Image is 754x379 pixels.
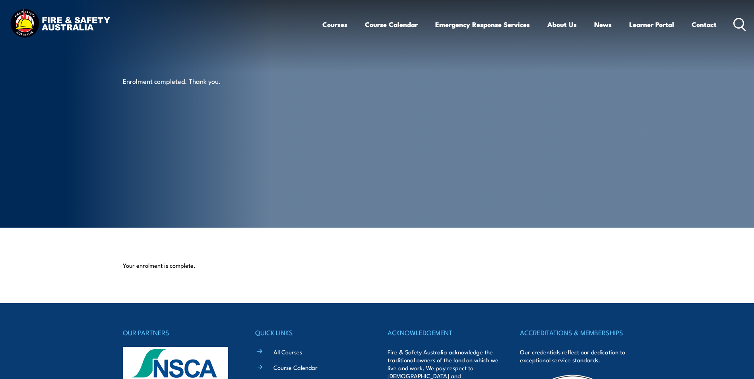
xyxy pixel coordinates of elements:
a: Course Calendar [365,14,418,35]
a: All Courses [273,348,302,356]
a: About Us [547,14,577,35]
h4: ACKNOWLEDGEMENT [388,327,499,338]
h4: QUICK LINKS [255,327,366,338]
p: Our credentials reflect our dedication to exceptional service standards. [520,348,631,364]
a: Emergency Response Services [435,14,530,35]
a: Courses [322,14,347,35]
h4: ACCREDITATIONS & MEMBERSHIPS [520,327,631,338]
a: Contact [692,14,717,35]
p: Enrolment completed. Thank you. [123,76,268,85]
a: Learner Portal [629,14,674,35]
p: Your enrolment is complete. [123,261,632,269]
h4: OUR PARTNERS [123,327,234,338]
a: Course Calendar [273,363,318,371]
a: News [594,14,612,35]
